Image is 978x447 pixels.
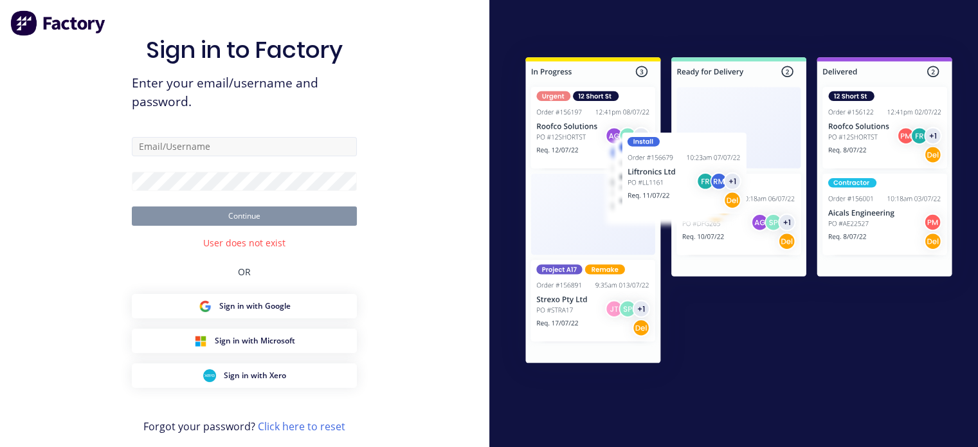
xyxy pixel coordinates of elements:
[132,363,357,388] button: Xero Sign inSign in with Xero
[238,250,251,294] div: OR
[132,74,357,111] span: Enter your email/username and password.
[132,206,357,226] button: Continue
[132,329,357,353] button: Microsoft Sign inSign in with Microsoft
[10,10,107,36] img: Factory
[258,419,345,433] a: Click here to reset
[194,334,207,347] img: Microsoft Sign in
[146,36,343,64] h1: Sign in to Factory
[143,419,345,434] span: Forgot your password?
[199,300,212,313] img: Google Sign in
[219,300,291,312] span: Sign in with Google
[215,335,295,347] span: Sign in with Microsoft
[203,236,285,250] div: User does not exist
[203,369,216,382] img: Xero Sign in
[224,370,286,381] span: Sign in with Xero
[132,294,357,318] button: Google Sign inSign in with Google
[132,137,357,156] input: Email/Username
